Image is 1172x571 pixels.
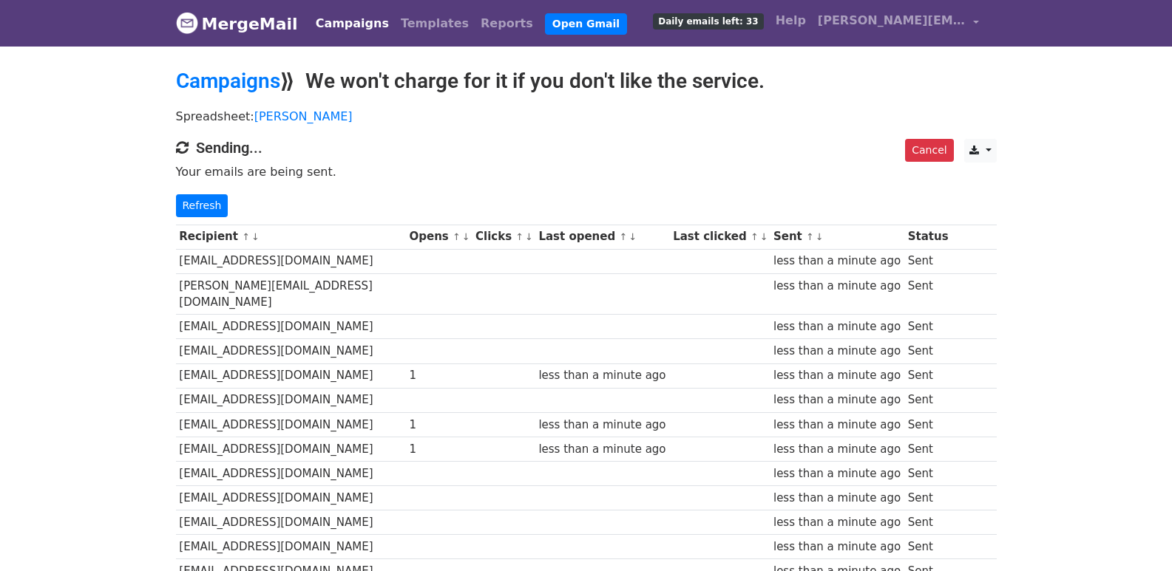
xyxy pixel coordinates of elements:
[409,417,468,434] div: 1
[176,109,997,124] p: Spreadsheet:
[409,367,468,384] div: 1
[538,367,665,384] div: less than a minute ago
[770,6,812,35] a: Help
[176,535,406,559] td: [EMAIL_ADDRESS][DOMAIN_NAME]
[904,510,952,535] td: Sent
[773,343,901,360] div: less than a minute ago
[538,417,665,434] div: less than a minute ago
[773,367,901,384] div: less than a minute ago
[904,225,952,249] th: Status
[773,417,901,434] div: less than a minute ago
[453,231,461,242] a: ↑
[818,12,966,30] span: [PERSON_NAME][EMAIL_ADDRESS][DOMAIN_NAME]
[176,363,406,388] td: [EMAIL_ADDRESS][DOMAIN_NAME]
[773,538,901,555] div: less than a minute ago
[176,69,997,94] h2: ⟫ We won't charge for it if you don't like the service.
[905,139,953,162] a: Cancel
[406,225,472,249] th: Opens
[773,392,901,408] div: less than a minute ago
[904,388,952,412] td: Sent
[806,231,814,242] a: ↑
[770,225,904,249] th: Sent
[904,363,952,388] td: Sent
[176,388,406,412] td: [EMAIL_ADDRESS][DOMAIN_NAME]
[538,441,665,458] div: less than a minute ago
[472,225,535,249] th: Clicks
[773,253,901,270] div: less than a minute ago
[773,490,901,507] div: less than a minute ago
[904,535,952,559] td: Sent
[773,514,901,531] div: less than a minute ago
[525,231,533,242] a: ↓
[395,9,475,38] a: Templates
[812,6,985,41] a: [PERSON_NAME][EMAIL_ADDRESS][DOMAIN_NAME]
[176,412,406,437] td: [EMAIL_ADDRESS][DOMAIN_NAME]
[176,225,406,249] th: Recipient
[904,339,952,363] td: Sent
[751,231,759,242] a: ↑
[242,231,250,242] a: ↑
[475,9,539,38] a: Reports
[773,441,901,458] div: less than a minute ago
[816,231,824,242] a: ↓
[773,318,901,335] div: less than a minute ago
[176,69,280,93] a: Campaigns
[176,437,406,461] td: [EMAIL_ADDRESS][DOMAIN_NAME]
[760,231,768,242] a: ↓
[773,278,901,295] div: less than a minute ago
[904,249,952,273] td: Sent
[904,437,952,461] td: Sent
[176,315,406,339] td: [EMAIL_ADDRESS][DOMAIN_NAME]
[462,231,470,242] a: ↓
[176,164,997,179] p: Your emails are being sent.
[176,461,406,485] td: [EMAIL_ADDRESS][DOMAIN_NAME]
[535,225,670,249] th: Last opened
[904,273,952,315] td: Sent
[310,9,395,38] a: Campaigns
[176,273,406,315] td: [PERSON_NAME][EMAIL_ADDRESS][DOMAIN_NAME]
[176,339,406,363] td: [EMAIL_ADDRESS][DOMAIN_NAME]
[176,8,298,39] a: MergeMail
[904,461,952,485] td: Sent
[545,13,627,35] a: Open Gmail
[176,486,406,510] td: [EMAIL_ADDRESS][DOMAIN_NAME]
[669,225,770,249] th: Last clicked
[515,231,524,242] a: ↑
[904,412,952,437] td: Sent
[176,510,406,535] td: [EMAIL_ADDRESS][DOMAIN_NAME]
[176,249,406,273] td: [EMAIL_ADDRESS][DOMAIN_NAME]
[904,315,952,339] td: Sent
[653,13,763,30] span: Daily emails left: 33
[773,465,901,482] div: less than a minute ago
[176,139,997,157] h4: Sending...
[254,109,353,123] a: [PERSON_NAME]
[904,486,952,510] td: Sent
[619,231,627,242] a: ↑
[176,194,228,217] a: Refresh
[409,441,468,458] div: 1
[176,12,198,34] img: MergeMail logo
[629,231,637,242] a: ↓
[647,6,769,35] a: Daily emails left: 33
[251,231,260,242] a: ↓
